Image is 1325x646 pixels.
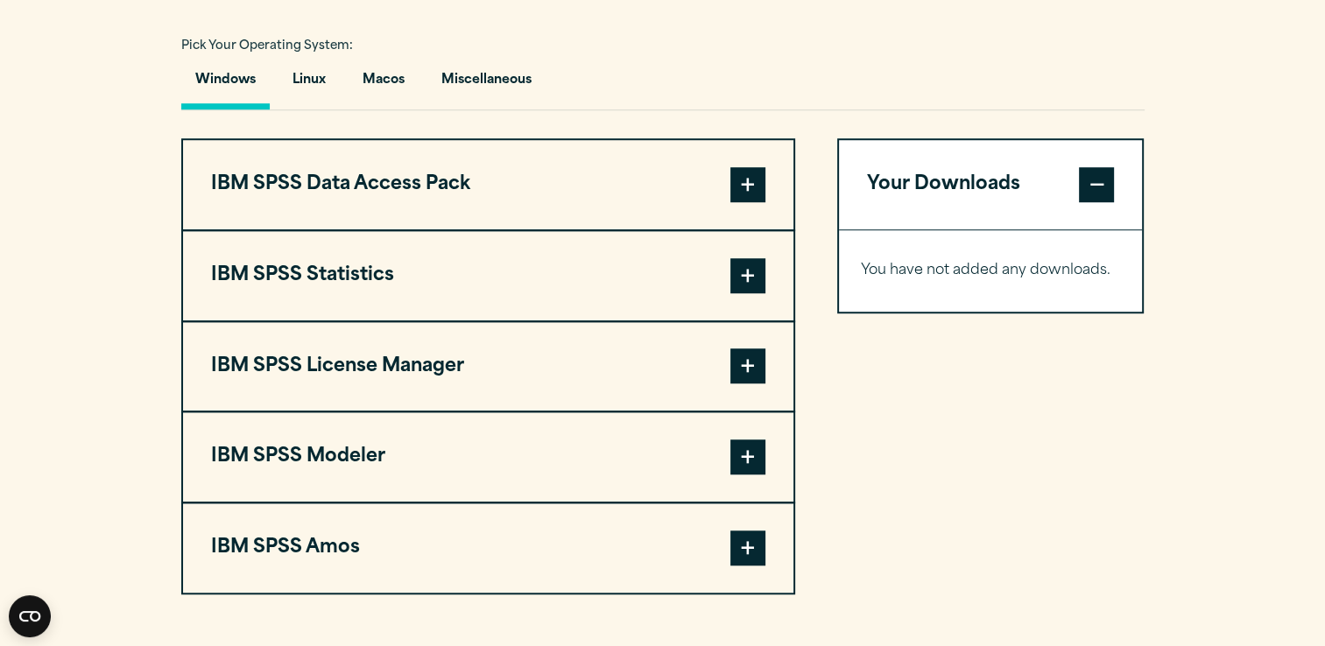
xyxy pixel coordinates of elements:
button: IBM SPSS License Manager [183,322,793,411]
span: Pick Your Operating System: [181,40,353,52]
button: IBM SPSS Modeler [183,412,793,502]
p: You have not added any downloads. [861,258,1121,284]
button: IBM SPSS Data Access Pack [183,140,793,229]
div: Your Downloads [839,229,1143,312]
button: Your Downloads [839,140,1143,229]
button: IBM SPSS Statistics [183,231,793,320]
button: Miscellaneous [427,60,546,109]
button: IBM SPSS Amos [183,503,793,593]
button: Linux [278,60,340,109]
button: Windows [181,60,270,109]
button: Open CMP widget [9,595,51,637]
button: Macos [349,60,419,109]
